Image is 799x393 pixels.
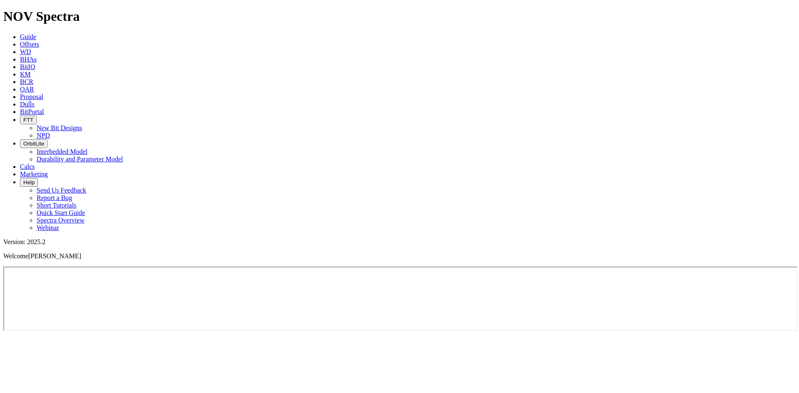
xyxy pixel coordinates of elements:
span: OrbitLite [23,141,44,147]
a: Spectra Overview [37,217,84,224]
a: Dulls [20,101,35,108]
a: Quick Start Guide [37,209,85,216]
a: OAR [20,86,34,93]
a: NPD [37,132,50,139]
a: Webinar [37,224,59,231]
a: BitPortal [20,108,44,115]
a: Marketing [20,171,48,178]
span: [PERSON_NAME] [28,252,81,260]
a: Short Tutorials [37,202,77,209]
button: Help [20,178,38,187]
a: Proposal [20,93,43,100]
a: BHAs [20,56,37,63]
a: WD [20,48,31,55]
a: Durability and Parameter Model [37,156,123,163]
p: Welcome [3,252,796,260]
h1: NOV Spectra [3,9,796,24]
a: BitIQ [20,63,35,70]
a: Interbedded Model [37,148,87,155]
a: Calcs [20,163,35,170]
a: New Bit Designs [37,124,82,131]
a: Offsets [20,41,39,48]
span: FTT [23,117,33,123]
a: BCR [20,78,33,85]
button: OrbitLite [20,139,47,148]
a: Report a Bug [37,194,72,201]
a: KM [20,71,31,78]
a: Guide [20,33,36,40]
button: FTT [20,116,37,124]
a: Send Us Feedback [37,187,86,194]
span: Help [23,179,35,185]
div: Version: 2025.2 [3,238,796,246]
